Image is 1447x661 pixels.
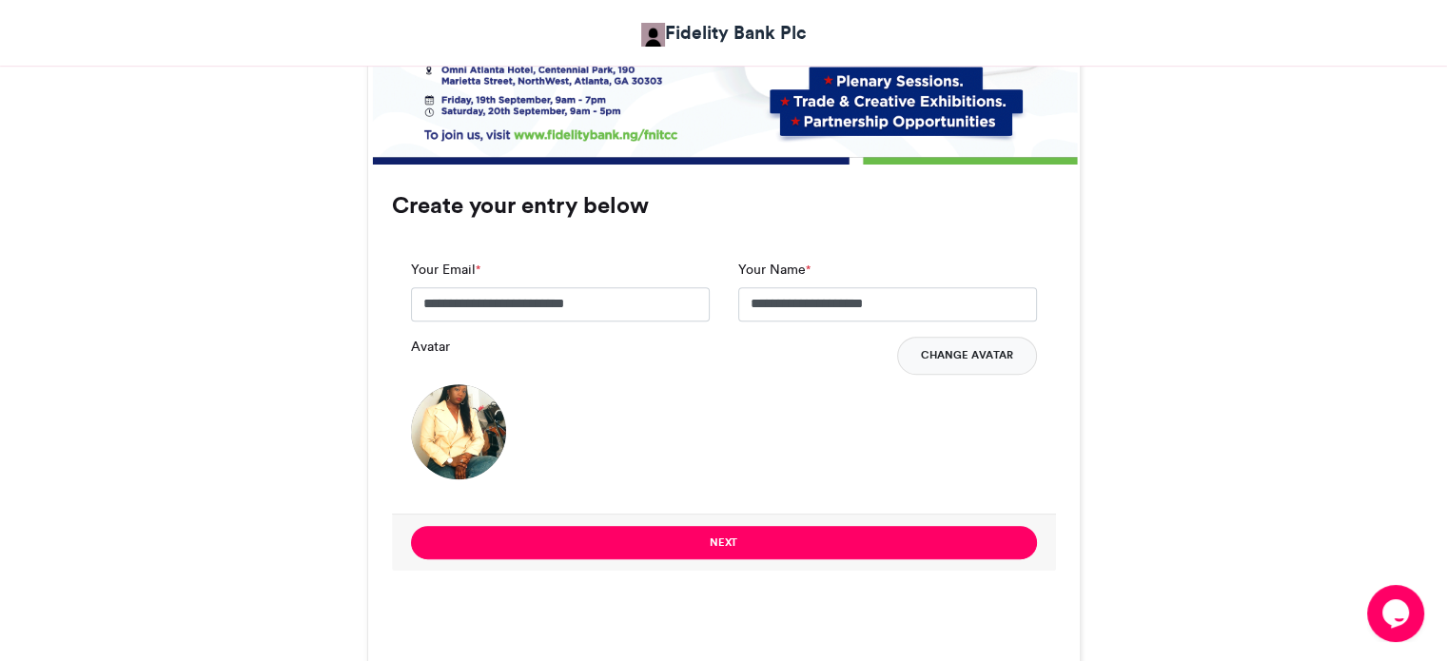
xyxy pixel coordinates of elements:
[1367,585,1428,642] iframe: chat widget
[411,384,506,479] img: 1756828998.249-b2dcae4267c1926e4edbba7f5065fdc4d8f11412.png
[411,526,1037,559] button: Next
[641,23,665,47] img: Fidelity Bank
[897,337,1037,375] button: Change Avatar
[411,260,480,280] label: Your Email
[738,260,811,280] label: Your Name
[392,194,1056,217] h3: Create your entry below
[411,337,450,357] label: Avatar
[641,19,807,47] a: Fidelity Bank Plc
